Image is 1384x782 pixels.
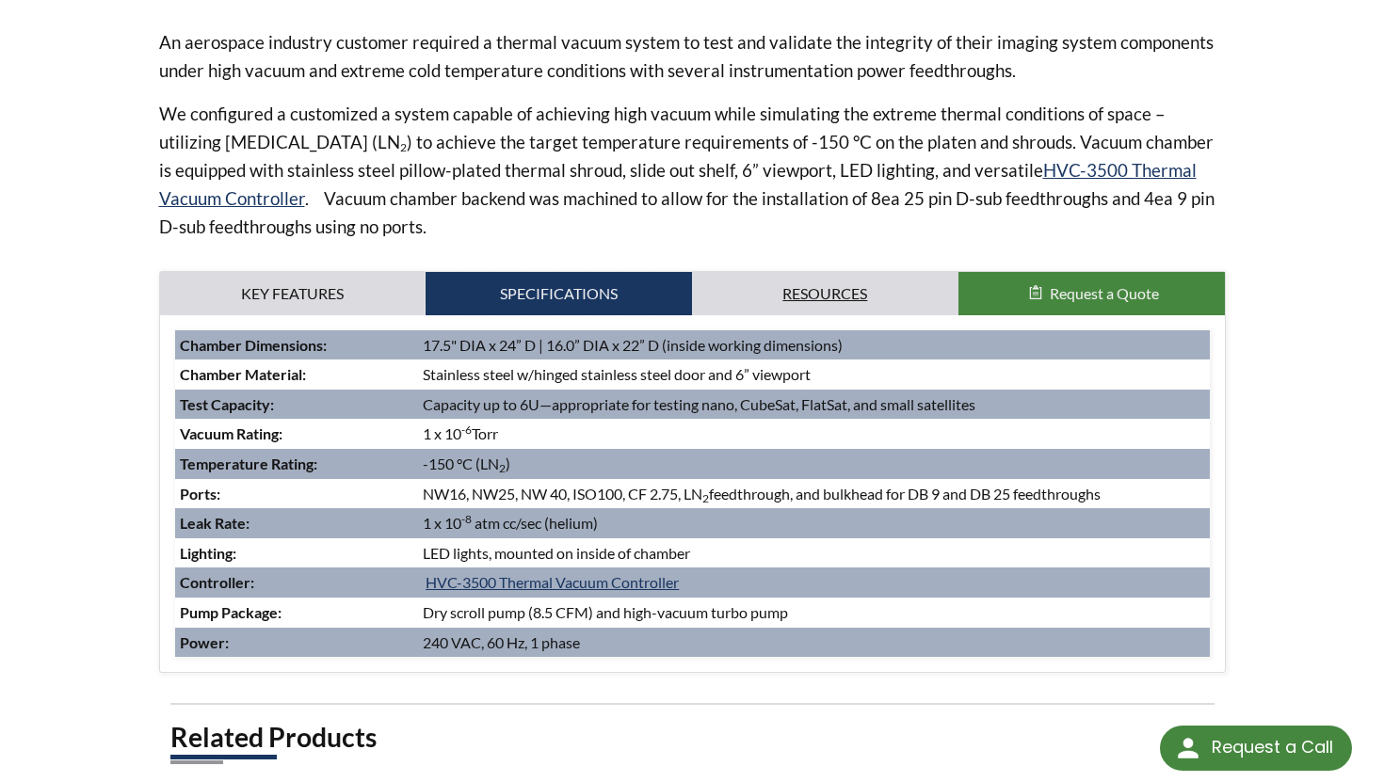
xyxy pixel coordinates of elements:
sup: -6 [461,423,472,437]
td: 1 x 10 atm cc/sec (helium) [418,508,1209,538]
td: : [175,567,419,598]
td: Dry scroll pump (8.5 CFM) and high-vacuum turbo pump [418,598,1209,628]
strong: Ports [180,485,217,503]
td: : [175,479,419,509]
p: An aerospace industry customer required a thermal vacuum system to test and validate the integrit... [159,28,1226,85]
td: 1 x 10 Torr [418,419,1209,449]
sub: 2 [702,491,709,505]
sub: 2 [400,140,407,154]
span: Request a Quote [1050,284,1159,302]
button: Request a Quote [958,272,1225,315]
strong: Temperature Rating [180,455,314,472]
td: 17.5" DIA x 24” D | 16.0” DIA x 22” D (inside working dimensions) [418,330,1209,360]
a: HVC-3500 Thermal Vacuum Controller [426,573,679,591]
strong: Lighting: [180,544,236,562]
td: NW16, NW25, NW 40, ISO100, CF 2.75, LN feedthrough, and bulkhead for DB 9 and DB 25 feedthroughs [418,479,1209,509]
td: LED lights, mounted on inside of chamber [418,538,1209,568]
div: Request a Call [1160,726,1352,771]
a: Specifications [426,272,692,315]
sup: -8 [461,512,472,526]
strong: Chamber Material [180,365,302,383]
strong: Leak Rate [180,514,246,532]
strong: Chamber Dimensions [180,336,323,354]
a: Key Features [160,272,426,315]
td: : [175,330,419,360]
td: : [175,598,419,628]
td: : [175,419,419,449]
strong: Vacuum Rating [180,424,279,442]
td: Stainless steel w/hinged stainless steel door and 6” viewport [418,359,1209,390]
img: round button [1173,733,1203,763]
h2: Related Products [170,720,1215,755]
strong: Power: [180,633,229,651]
p: We configured a customized a system capable of achieving high vacuum while simulating the extreme... [159,100,1226,241]
div: Request a Call [1212,726,1333,769]
strong: Test Capacity: [180,395,274,413]
a: Resources [692,272,958,315]
sub: 2 [499,461,506,475]
td: 240 VAC, 60 Hz, 1 phase [418,628,1209,658]
strong: Pump Package [180,603,278,621]
td: : [175,449,419,479]
strong: Controller [180,573,250,591]
td: : [175,508,419,538]
td: Capacity up to 6U—appropriate for testing nano, CubeSat, FlatSat, and small satellites [418,390,1209,420]
td: : [175,359,419,390]
td: -150 °C (LN ) [418,449,1209,479]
